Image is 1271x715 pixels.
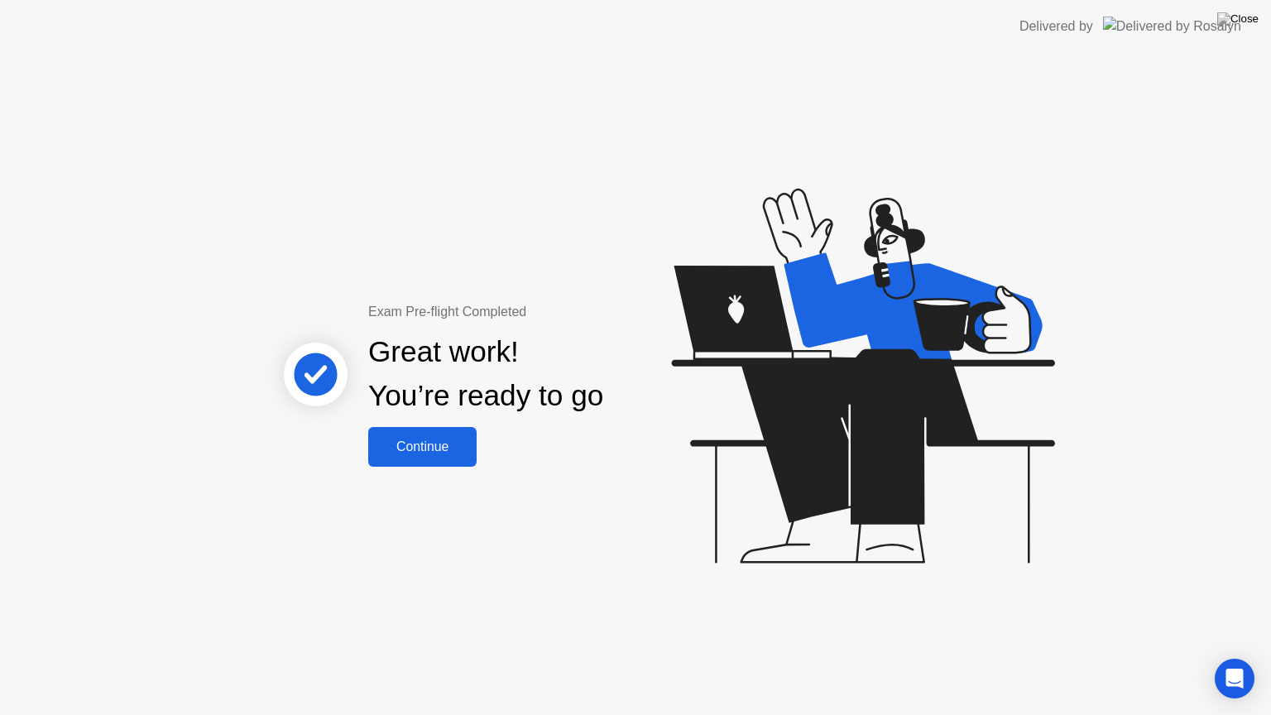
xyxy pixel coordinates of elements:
[373,439,472,454] div: Continue
[368,330,603,418] div: Great work! You’re ready to go
[1019,17,1093,36] div: Delivered by
[368,302,710,322] div: Exam Pre-flight Completed
[1103,17,1241,36] img: Delivered by Rosalyn
[1215,659,1254,698] div: Open Intercom Messenger
[1217,12,1259,26] img: Close
[368,427,477,467] button: Continue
